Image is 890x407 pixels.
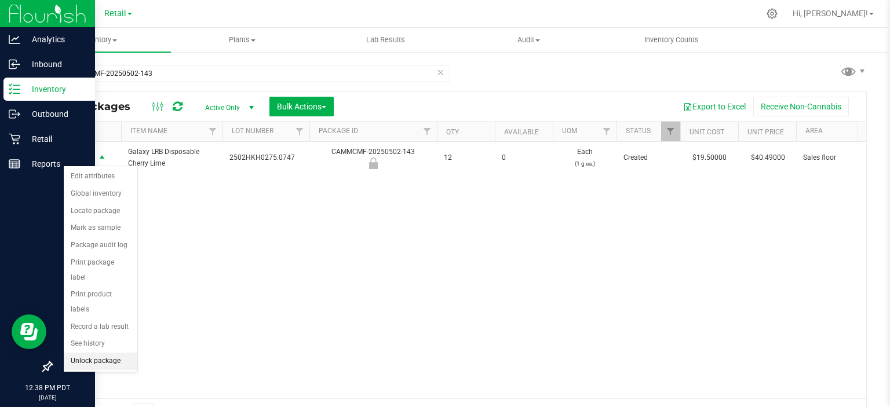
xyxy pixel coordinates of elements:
[560,146,610,168] span: Each
[560,158,610,169] p: (1 g ea.)
[229,152,302,163] span: 2502HKH0275.0747
[64,318,137,336] li: Record a lab result
[64,185,137,203] li: Global inventory
[64,168,137,185] li: Edit attributes
[64,286,137,318] li: Print product labels
[51,65,450,82] input: Search Package ID, Item Name, SKU, Lot or Part Number...
[20,57,90,71] p: Inbound
[597,122,617,141] a: Filter
[20,107,90,121] p: Outbound
[128,146,216,168] span: Galaxy LRB Disposable Cherry Lime
[64,219,137,237] li: Mark as sample
[20,32,90,46] p: Analytics
[28,35,171,45] span: Inventory
[457,28,600,52] a: Audit
[351,35,421,45] span: Lab Results
[629,35,714,45] span: Inventory Counts
[418,122,437,141] a: Filter
[64,254,137,286] li: Print package label
[747,128,784,136] a: Unit Price
[502,152,546,163] span: 0
[9,58,20,70] inline-svg: Inbound
[269,97,334,116] button: Bulk Actions
[60,100,142,113] span: All Packages
[203,122,222,141] a: Filter
[20,82,90,96] p: Inventory
[171,28,314,52] a: Plants
[95,150,110,166] span: select
[765,8,779,19] div: Manage settings
[690,128,724,136] a: Unit Cost
[9,108,20,120] inline-svg: Outbound
[130,127,167,135] a: Item Name
[661,122,680,141] a: Filter
[319,127,358,135] a: Package ID
[20,132,90,146] p: Retail
[172,35,313,45] span: Plants
[805,127,823,135] a: Area
[680,142,738,174] td: $19.50000
[104,9,126,19] span: Retail
[444,152,488,163] span: 12
[277,102,326,111] span: Bulk Actions
[436,65,444,80] span: Clear
[446,128,459,136] a: Qty
[793,9,868,18] span: Hi, [PERSON_NAME]!
[803,152,876,163] span: Sales floor
[12,314,46,349] iframe: Resource center
[20,157,90,171] p: Reports
[745,149,791,166] span: $40.49000
[626,127,651,135] a: Status
[753,97,849,116] button: Receive Non-Cannabis
[64,237,137,254] li: Package audit log
[64,353,137,370] li: Unlock package
[64,203,137,220] li: Locate package
[28,28,171,52] a: Inventory
[5,383,90,393] p: 12:38 PM PDT
[9,133,20,145] inline-svg: Retail
[64,335,137,353] li: See history
[5,393,90,402] p: [DATE]
[9,34,20,45] inline-svg: Analytics
[314,28,457,52] a: Lab Results
[9,83,20,95] inline-svg: Inventory
[623,152,673,163] span: Created
[504,128,539,136] a: Available
[9,158,20,170] inline-svg: Reports
[676,97,753,116] button: Export to Excel
[308,146,439,169] div: CAMMCMF-20250502-143
[290,122,309,141] a: Filter
[308,157,439,169] div: Newly Received
[458,35,600,45] span: Audit
[232,127,273,135] a: Lot Number
[562,127,577,135] a: UOM
[600,28,743,52] a: Inventory Counts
